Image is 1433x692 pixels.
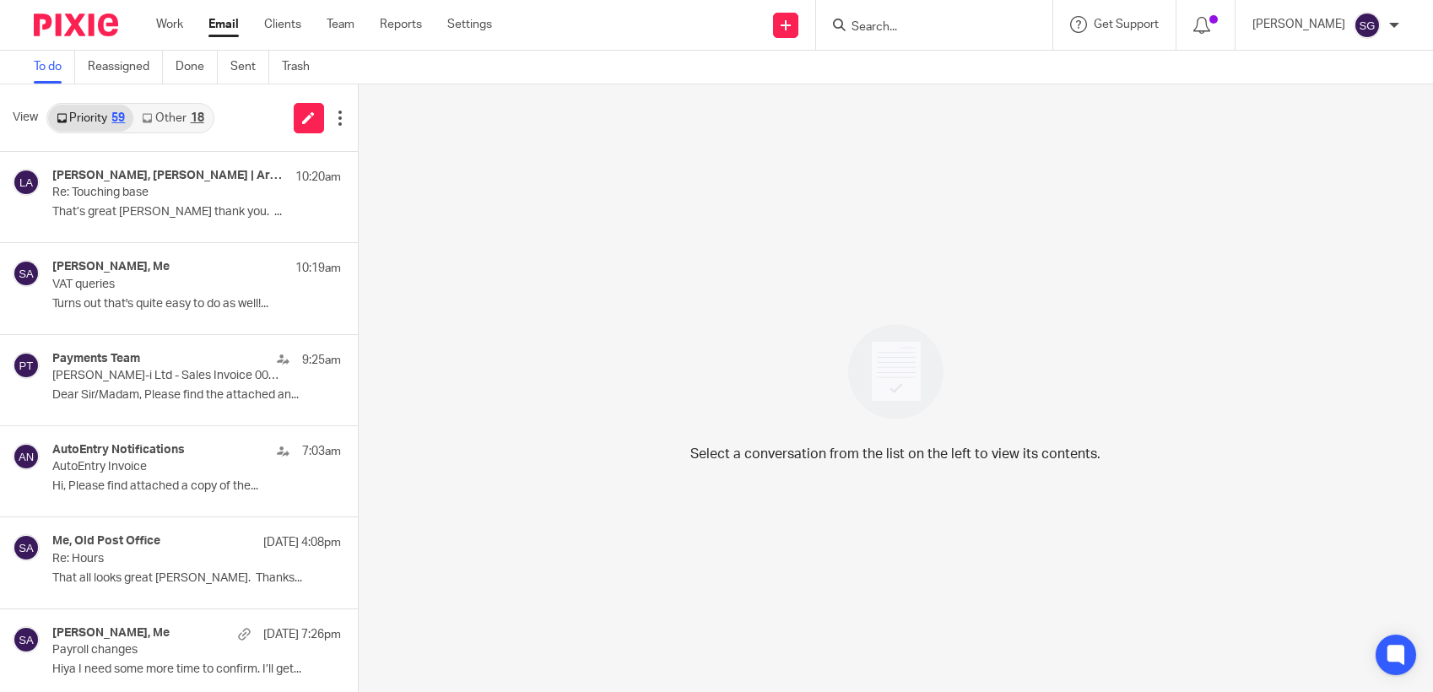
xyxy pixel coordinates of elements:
[52,626,170,641] h4: [PERSON_NAME], Me
[34,14,118,36] img: Pixie
[34,51,75,84] a: To do
[850,20,1002,35] input: Search
[52,662,341,677] p: Hiya I need some more time to confirm. I’ll get...
[191,112,204,124] div: 18
[295,260,341,277] p: 10:19am
[380,16,422,33] a: Reports
[52,278,283,292] p: VAT queries
[52,388,341,403] p: Dear Sir/Madam, Please find the attached an...
[52,571,341,586] p: That all looks great [PERSON_NAME]. Thanks...
[208,16,239,33] a: Email
[1094,19,1159,30] span: Get Support
[447,16,492,33] a: Settings
[264,16,301,33] a: Clients
[1252,16,1345,33] p: [PERSON_NAME]
[52,260,170,274] h4: [PERSON_NAME], Me
[52,643,283,657] p: Payroll changes
[48,105,133,132] a: Priority59
[230,51,269,84] a: Sent
[327,16,354,33] a: Team
[111,112,125,124] div: 59
[176,51,218,84] a: Done
[52,186,283,200] p: Re: Touching base
[52,369,283,383] p: [PERSON_NAME]-i Ltd - Sales Invoice 0007196609 / BS0417489
[52,352,140,366] h4: Payments Team
[837,313,954,430] img: image
[263,534,341,551] p: [DATE] 4:08pm
[52,169,287,183] h4: [PERSON_NAME], [PERSON_NAME] | Arran Accountants
[13,260,40,287] img: svg%3E
[13,443,40,470] img: svg%3E
[52,460,283,474] p: AutoEntry Invoice
[690,444,1100,464] p: Select a conversation from the list on the left to view its contents.
[13,109,38,127] span: View
[295,169,341,186] p: 10:20am
[1354,12,1381,39] img: svg%3E
[13,352,40,379] img: svg%3E
[263,626,341,643] p: [DATE] 7:26pm
[52,443,185,457] h4: AutoEntry Notifications
[52,297,341,311] p: Turns out that's quite easy to do as well!...
[13,626,40,653] img: svg%3E
[13,169,40,196] img: svg%3E
[52,534,160,549] h4: Me, Old Post Office
[302,443,341,460] p: 7:03am
[13,534,40,561] img: svg%3E
[282,51,322,84] a: Trash
[52,479,341,494] p: Hi, Please find attached a copy of the...
[302,352,341,369] p: 9:25am
[52,205,341,219] p: That’s great [PERSON_NAME] thank you. ...
[133,105,212,132] a: Other18
[156,16,183,33] a: Work
[88,51,163,84] a: Reassigned
[52,552,283,566] p: Re: Hours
